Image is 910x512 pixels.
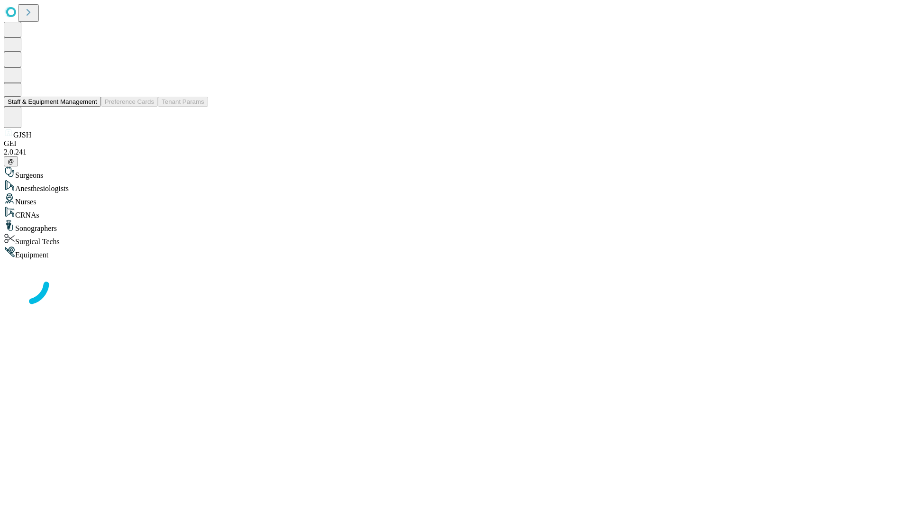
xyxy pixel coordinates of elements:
[4,233,906,246] div: Surgical Techs
[4,206,906,219] div: CRNAs
[4,246,906,259] div: Equipment
[13,131,31,139] span: GJSH
[8,158,14,165] span: @
[4,180,906,193] div: Anesthesiologists
[158,97,208,107] button: Tenant Params
[4,219,906,233] div: Sonographers
[4,156,18,166] button: @
[101,97,158,107] button: Preference Cards
[4,97,101,107] button: Staff & Equipment Management
[4,193,906,206] div: Nurses
[4,139,906,148] div: GEI
[4,148,906,156] div: 2.0.241
[4,166,906,180] div: Surgeons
